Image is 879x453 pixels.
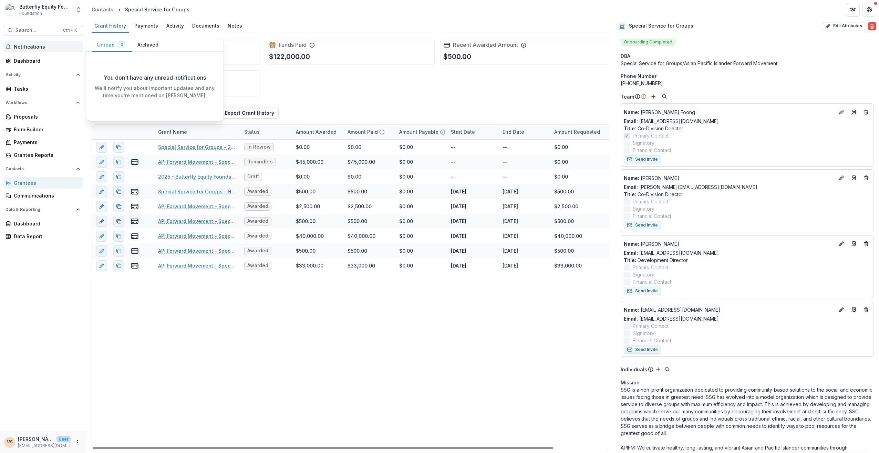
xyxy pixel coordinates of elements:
p: Individuals [621,366,647,373]
div: Form Builder [14,126,77,133]
p: [PERSON_NAME] [624,174,835,182]
div: Amount Paid [343,124,395,139]
a: Name: [PERSON_NAME] [624,240,835,248]
span: Email: [624,316,638,322]
div: $0.00 [554,143,568,151]
div: Grantees [14,179,77,187]
span: Reminders [247,159,273,165]
a: Form Builder [3,124,83,135]
span: Name : [624,109,639,115]
button: edit [96,157,107,168]
button: Send Invite [624,287,661,295]
div: $0.00 [399,143,413,151]
span: Signatory [633,139,654,147]
div: Documents [189,21,222,31]
a: API Forward Movement - Special Service for Groups - Honorarium - [DATE] [158,218,236,225]
a: Grantees [3,177,83,189]
div: Special Service for Groups [125,6,189,13]
span: Email: [624,250,638,256]
button: More [73,438,82,446]
button: edit [96,201,107,212]
button: Open Activity [3,69,83,80]
div: $2,500.00 [348,203,372,210]
div: $33,000.00 [296,262,323,269]
div: Amount Payable [395,124,447,139]
div: Grant Name [154,124,240,139]
div: $0.00 [554,173,568,180]
div: $45,000.00 [348,158,375,165]
div: $500.00 [554,218,574,225]
button: Edit [837,305,846,314]
div: $45,000.00 [296,158,323,165]
span: Signatory [633,205,654,212]
button: Deletes [862,240,870,248]
div: Start Date [447,124,498,139]
span: Awarded [247,203,268,209]
div: Amount Awarded [292,124,343,139]
span: Foundation [19,10,42,17]
span: 0 [121,42,123,47]
a: Email: [EMAIL_ADDRESS][DOMAIN_NAME] [624,249,719,256]
div: Ctrl + K [62,27,79,34]
div: $33,000.00 [554,262,582,269]
button: Duplicate proposal [113,201,124,212]
a: Communications [3,190,83,201]
p: [DATE] [451,262,466,269]
p: -- [451,158,456,165]
button: Add [649,92,658,101]
span: Financial Contact [633,278,671,285]
div: Communications [14,192,77,199]
p: [EMAIL_ADDRESS][DOMAIN_NAME] [624,306,835,313]
p: [DATE] [451,188,466,195]
div: $500.00 [296,218,316,225]
p: -- [503,173,507,180]
a: Contacts [89,4,116,14]
button: Edit [837,240,846,248]
span: Onboarding Completed [621,39,675,46]
div: Dashboard [14,57,77,64]
button: view-payments [131,262,139,270]
div: $500.00 [296,247,316,254]
span: Notifications [14,44,80,50]
p: Co-Division Director [624,191,870,198]
button: Search... [3,25,83,36]
div: Status [240,124,292,139]
span: Activity [6,72,73,77]
span: Signatory [633,271,654,278]
a: Tasks [3,83,83,94]
p: You don't have any unread notifications [104,73,206,82]
div: Payments [132,21,161,31]
button: edit [96,231,107,242]
a: Grant History [92,19,129,33]
div: Activity [164,21,187,31]
div: Vannesa Santos [7,440,13,444]
span: Financial Contact [633,337,671,344]
div: $0.00 [399,158,413,165]
span: Awarded [247,218,268,224]
button: Edit [837,174,846,182]
a: Special Service for Groups - Honorariums - [DATE] [158,188,236,195]
p: [PERSON_NAME] Foong [624,109,835,116]
div: $40,000.00 [296,232,324,240]
div: End Date [498,124,550,139]
button: Duplicate proposal [113,171,124,182]
span: Name : [624,241,639,247]
span: Financial Contact [633,212,671,220]
div: $500.00 [348,218,367,225]
span: DBA [621,52,630,60]
div: Data Report [14,233,77,240]
span: Email: [624,184,638,190]
p: Co-Division Director [624,125,870,132]
a: Payments [132,19,161,33]
div: $2,500.00 [296,203,320,210]
span: Search... [15,28,59,33]
div: Amount Requested [550,124,619,139]
button: Duplicate proposal [113,186,124,197]
button: edit [96,171,107,182]
p: [EMAIL_ADDRESS][DOMAIN_NAME] [18,443,71,449]
button: Get Help [862,3,876,17]
button: view-payments [131,188,139,196]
